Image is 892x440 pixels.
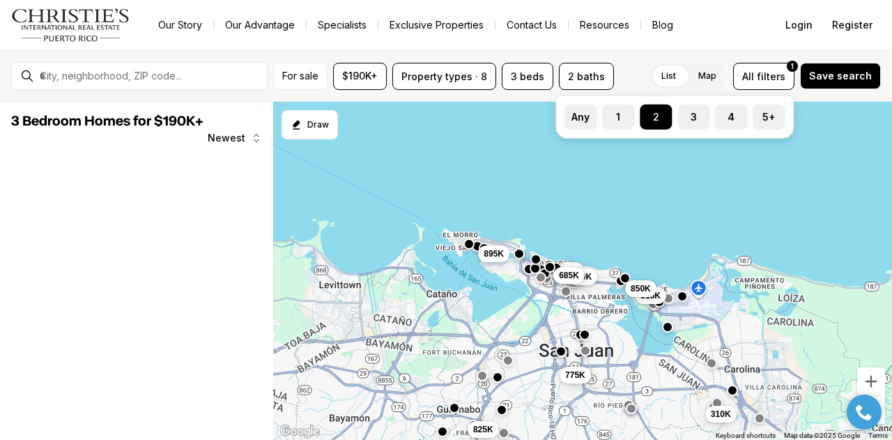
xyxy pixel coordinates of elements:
button: 825K [468,421,499,438]
span: Save search [809,70,872,82]
span: 1 [791,61,794,72]
button: 3 beds [502,63,553,90]
span: filters [757,69,785,84]
a: Our Advantage [214,15,306,35]
button: 850K [625,280,656,297]
a: Specialists [307,15,378,35]
a: Blog [641,15,684,35]
button: Start drawing [282,110,338,139]
span: Newest [208,132,245,144]
a: Our Story [147,15,213,35]
span: 775K [565,370,585,381]
span: 825K [473,424,493,435]
label: List [650,63,687,89]
button: Login [777,11,821,39]
span: 685K [559,270,579,281]
button: 685K [553,267,585,284]
img: logo [11,8,130,42]
button: 3M [561,262,584,279]
button: Contact Us [495,15,568,35]
label: 5+ [753,105,785,130]
span: 850K [631,283,651,294]
button: 310K [705,406,737,423]
button: Allfilters1 [733,63,794,90]
span: All [742,69,754,84]
button: For sale [273,63,328,90]
span: Register [832,20,872,31]
button: 895K [478,245,509,262]
button: Zoom in [857,367,885,395]
span: 3M [567,265,578,276]
label: 2 [640,105,672,130]
label: 3 [677,105,709,130]
label: 1 [602,105,634,130]
span: Map data ©2025 Google [784,432,860,439]
span: For sale [282,70,318,82]
a: Resources [569,15,640,35]
button: 2 baths [559,63,614,90]
button: $190K+ [333,63,387,90]
label: Map [687,63,728,89]
button: Newest [199,124,270,152]
span: 895K [484,248,504,259]
span: $190K+ [342,70,378,82]
label: 4 [715,105,747,130]
button: Property types · 8 [392,63,496,90]
span: 310K [711,409,731,420]
span: 3 Bedroom Homes for $190K+ [11,114,203,128]
button: Register [824,11,881,39]
label: Any [564,105,597,130]
span: 515K [640,290,661,301]
a: Exclusive Properties [378,15,495,35]
span: Login [785,20,813,31]
button: Save search [800,63,881,89]
button: 775K [560,367,591,384]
